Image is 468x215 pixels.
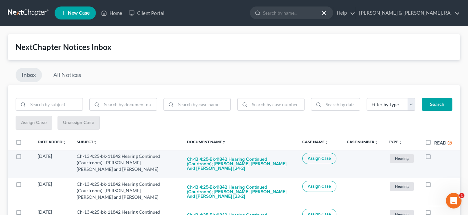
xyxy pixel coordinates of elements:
i: unfold_more [62,140,66,144]
span: Assign Case [308,184,331,189]
span: New Case [68,11,90,16]
button: Assign Case [302,153,336,164]
i: unfold_more [398,140,402,144]
a: [PERSON_NAME] & [PERSON_NAME], P.A. [356,7,460,19]
i: unfold_more [222,140,226,144]
td: [DATE] [32,178,71,206]
button: Search [422,98,452,111]
span: Hearing [390,154,414,163]
input: Search by case name [176,98,230,111]
a: Typeunfold_more [389,139,402,144]
span: 1 [459,193,464,198]
input: Search by document name [102,98,156,111]
a: Client Portal [125,7,168,19]
a: Subjectunfold_more [77,139,97,144]
label: Read [434,139,446,146]
div: NextChapter Notices Inbox [16,42,452,52]
button: Ch-13 4:25-bk-11842 Hearing Continued (Courtroom); [PERSON_NAME] [PERSON_NAME] and [PERSON_NAME] ... [187,181,292,203]
a: Hearing [389,181,415,192]
input: Search by date [323,98,360,111]
input: Search by subject [28,98,83,111]
iframe: Intercom live chat [446,193,461,209]
button: Ch-13 4:25-bk-11842 Hearing Continued (Courtroom); [PERSON_NAME] [PERSON_NAME] and [PERSON_NAME] ... [187,153,292,175]
a: Help [333,7,355,19]
span: Assign Case [308,156,331,161]
input: Search by case number [250,98,304,111]
i: unfold_more [374,140,378,144]
a: Case Numberunfold_more [347,139,378,144]
a: Document Nameunfold_more [187,139,226,144]
button: Assign Case [302,181,336,192]
i: unfold_more [93,140,97,144]
a: Hearing [389,153,415,164]
a: Case Nameunfold_more [302,139,329,144]
td: Ch-13 4:25-bk-11842 Hearing Continued (Courtroom); [PERSON_NAME] [PERSON_NAME] and [PERSON_NAME] [71,178,182,206]
a: Home [98,7,125,19]
a: All Notices [47,68,87,82]
a: Inbox [16,68,42,82]
td: Ch-13 4:25-bk-11842 Hearing Continued (Courtroom); [PERSON_NAME] [PERSON_NAME] and [PERSON_NAME] [71,150,182,178]
input: Search by name... [263,7,322,19]
span: Hearing [390,182,414,191]
a: Date Addedunfold_more [38,139,66,144]
i: unfold_more [325,140,329,144]
td: [DATE] [32,150,71,178]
